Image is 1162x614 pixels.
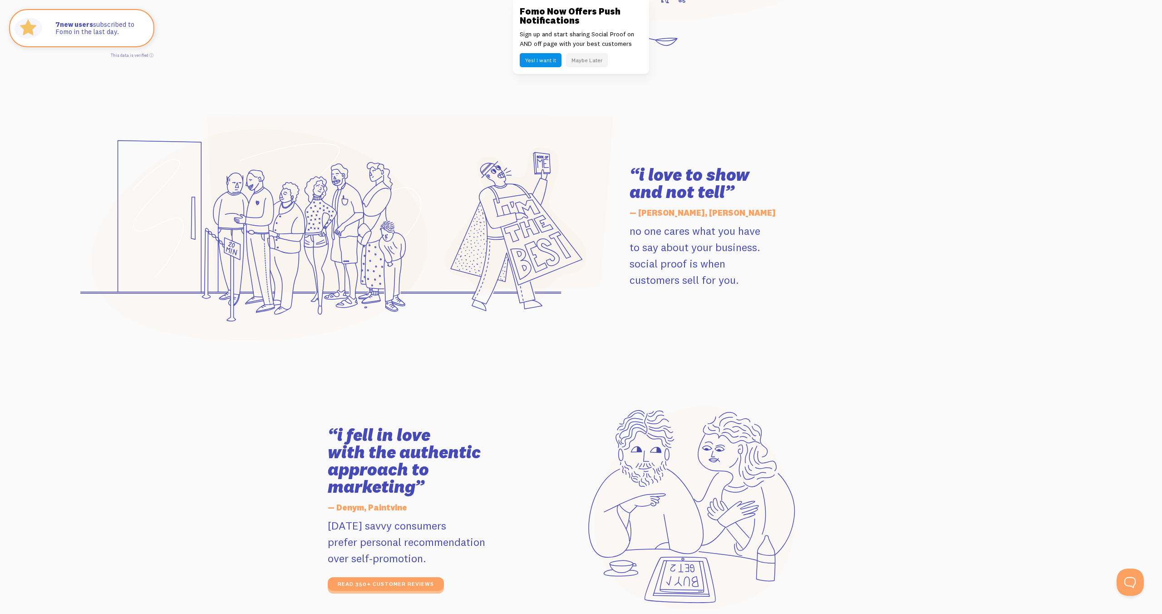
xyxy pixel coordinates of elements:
a: read 350+ customer reviews [328,577,444,591]
iframe: Help Scout Beacon - Open [1117,569,1144,596]
p: subscribed to Fomo in the last day. [55,21,144,36]
p: Sign up and start sharing Social Proof on AND off page with your best customers [520,30,642,49]
span: 7 [55,21,60,29]
h5: — [PERSON_NAME], [PERSON_NAME] [630,203,834,223]
a: This data is verified ⓘ [111,53,153,58]
p: no one cares what you have to say about your business. social proof is when customers sell for you. [630,223,834,288]
p: [DATE] savvy consumers prefer personal recommendation over self-promotion. [328,517,532,566]
button: Maybe Later [566,53,608,67]
button: Yes! I want it [520,53,561,67]
h5: — Denym, Paintvine [328,498,532,517]
h3: Fomo Now Offers Push Notifications [520,7,642,25]
h3: “i fell in love with the authentic approach to marketing” [328,426,532,495]
img: Fomo [12,12,44,45]
h3: “i love to show and not tell” [630,166,834,201]
strong: new users [55,20,93,29]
